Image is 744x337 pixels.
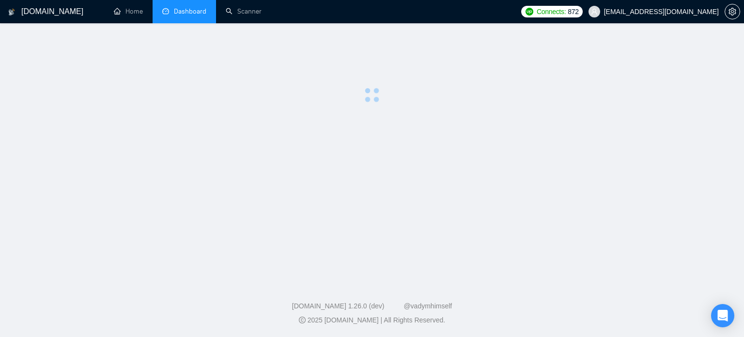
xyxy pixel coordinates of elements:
span: dashboard [162,8,169,15]
span: 872 [568,6,578,17]
div: Open Intercom Messenger [711,304,734,327]
span: Dashboard [174,7,206,16]
div: 2025 [DOMAIN_NAME] | All Rights Reserved. [8,315,736,325]
a: [DOMAIN_NAME] 1.26.0 (dev) [292,302,385,310]
button: setting [725,4,740,19]
a: searchScanner [226,7,262,16]
a: @vadymhimself [403,302,452,310]
a: setting [725,8,740,16]
span: Connects: [537,6,566,17]
span: copyright [299,317,306,323]
img: upwork-logo.png [526,8,533,16]
a: homeHome [114,7,143,16]
span: user [591,8,598,15]
img: logo [8,4,15,20]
